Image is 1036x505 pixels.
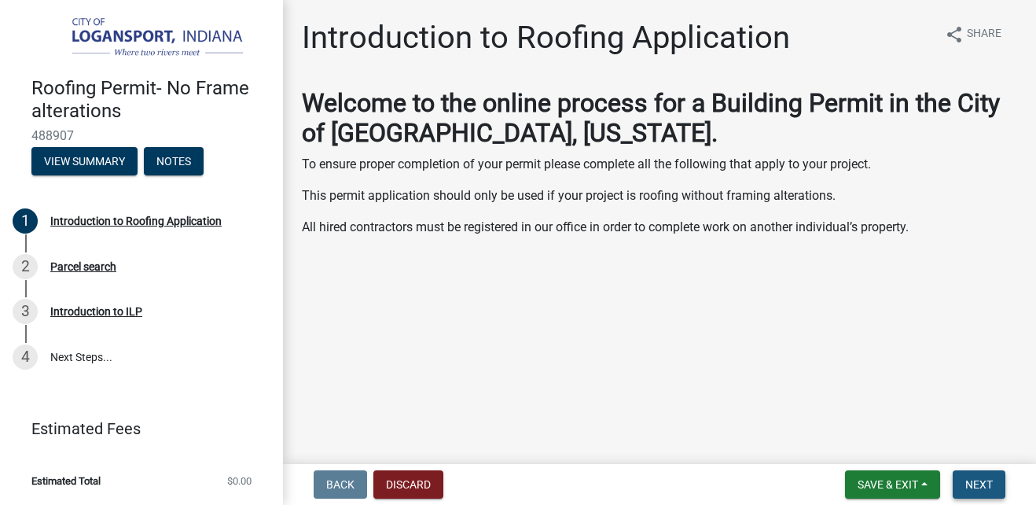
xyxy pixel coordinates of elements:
wm-modal-confirm: Summary [31,157,138,169]
p: To ensure proper completion of your permit please complete all the following that apply to your p... [302,155,1017,174]
button: Next [953,470,1005,499]
span: Next [965,478,993,491]
button: Discard [373,470,443,499]
p: This permit application should only be used if your project is roofing without framing alterations. [302,186,1017,205]
a: Estimated Fees [13,413,258,444]
span: 488907 [31,128,252,143]
div: 1 [13,208,38,234]
div: 4 [13,345,38,370]
button: Notes [144,147,204,175]
button: Back [314,470,367,499]
button: View Summary [31,147,138,175]
span: $0.00 [227,476,252,486]
div: Introduction to ILP [50,306,142,317]
wm-modal-confirm: Notes [144,157,204,169]
span: Estimated Total [31,476,101,486]
div: 2 [13,254,38,279]
div: Introduction to Roofing Application [50,216,222,227]
strong: Welcome to the online process for a Building Permit in the City of [GEOGRAPHIC_DATA], [US_STATE]. [302,88,1000,148]
button: shareShare [932,19,1014,50]
div: 3 [13,299,38,324]
span: Back [326,478,355,491]
h1: Introduction to Roofing Application [302,19,790,57]
img: City of Logansport, Indiana [31,17,258,61]
div: Parcel search [50,261,116,272]
span: Save & Exit [858,478,918,491]
p: All hired contractors must be registered in our office in order to complete work on another indiv... [302,218,1017,237]
i: share [945,25,964,44]
h4: Roofing Permit- No Frame alterations [31,77,270,123]
span: Share [967,25,1001,44]
button: Save & Exit [845,470,940,499]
